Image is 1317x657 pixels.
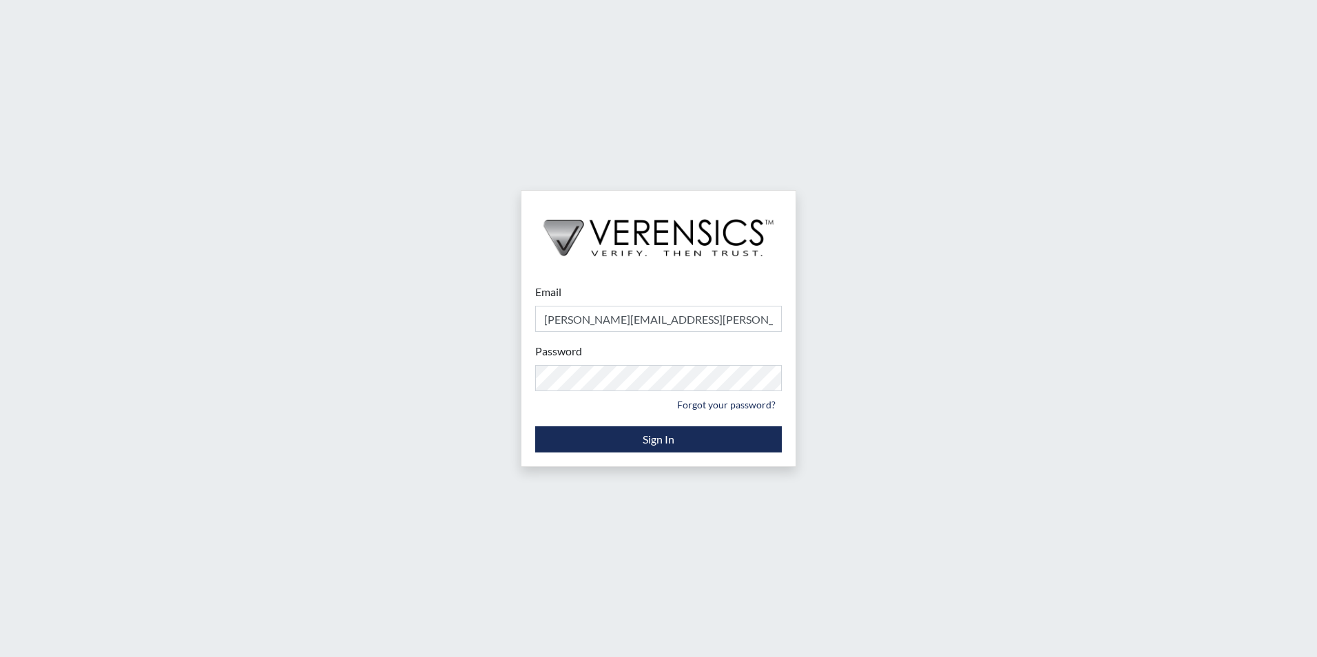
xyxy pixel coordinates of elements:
button: Sign In [535,426,782,452]
input: Email [535,306,782,332]
label: Password [535,343,582,359]
a: Forgot your password? [671,394,782,415]
img: logo-wide-black.2aad4157.png [521,191,796,271]
label: Email [535,284,561,300]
